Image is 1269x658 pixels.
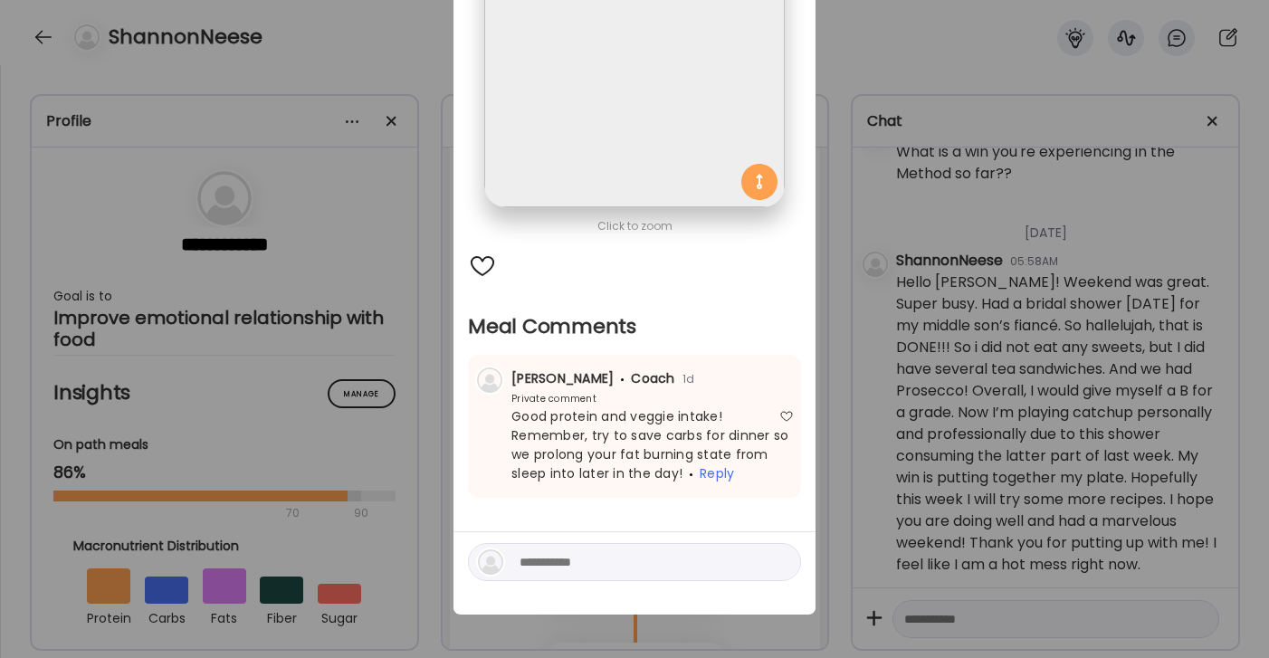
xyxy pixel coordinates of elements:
[468,313,801,340] h2: Meal Comments
[675,371,695,386] span: 1d
[468,215,801,237] div: Click to zoom
[475,392,596,405] div: Private comment
[511,407,788,482] span: Good protein and veggie intake! Remember, try to save carbs for dinner so we prolong your fat bur...
[700,464,734,482] span: Reply
[478,549,503,575] img: bg-avatar-default.svg
[511,369,675,387] span: [PERSON_NAME] Coach
[477,367,502,393] img: bg-avatar-default.svg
